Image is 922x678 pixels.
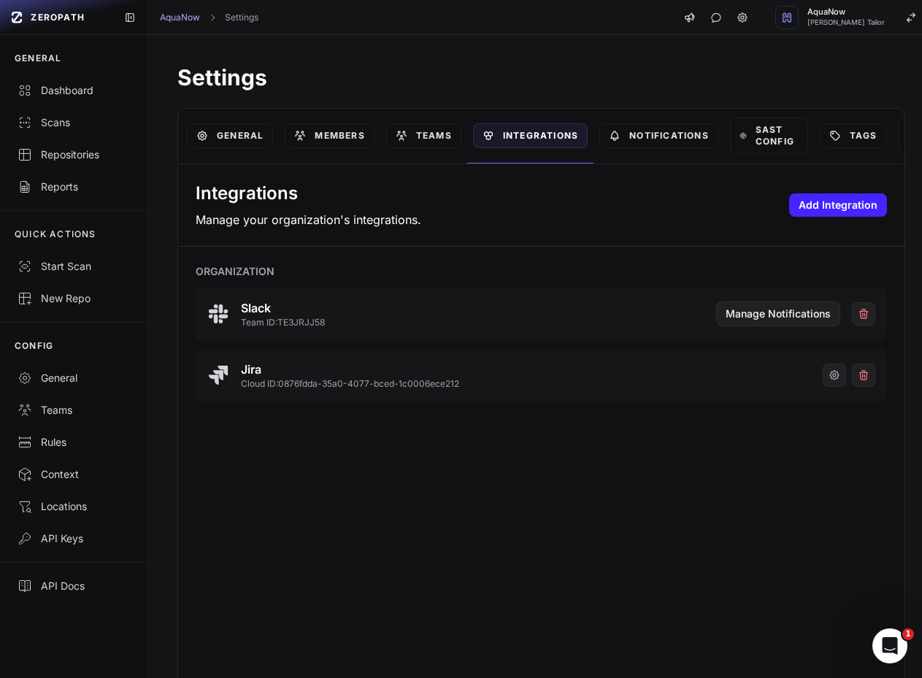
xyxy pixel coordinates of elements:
div: Scans [18,115,130,130]
a: Tags [820,123,886,148]
button: Manage Notifications [716,301,840,326]
iframe: Intercom live chat [872,628,907,663]
p: Manage your organization's integrations. [196,211,421,228]
p: CONFIG [15,340,53,352]
div: Dashboard [18,83,130,98]
h2: Integrations [196,182,421,205]
div: Locations [18,499,130,514]
div: Rules [18,435,130,450]
nav: breadcrumb [160,12,258,23]
span: [PERSON_NAME] Tailor [807,19,885,26]
div: Teams [18,403,130,417]
div: General [18,371,130,385]
h3: Organization [196,264,887,279]
div: Repositories [18,147,130,162]
a: Integrations [473,123,588,148]
div: Start Scan [18,259,130,274]
div: New Repo [18,291,130,306]
button: Add Integration [789,193,887,217]
span: Manage Notifications [726,307,831,321]
svg: chevron right, [207,12,218,23]
h1: Settings [177,64,905,90]
a: AquaNow [160,12,200,23]
p: Team ID: TE3JRJJ58 [241,317,325,328]
h3: Jira [241,361,459,378]
span: 1 [902,628,914,640]
a: SAST Config [730,118,808,154]
div: API Docs [18,579,130,593]
a: ZEROPATH [6,6,112,29]
a: Members [285,123,374,148]
div: Reports [18,180,130,194]
a: General [187,123,273,148]
h3: Slack [241,299,325,317]
span: AquaNow [807,8,885,16]
p: QUICK ACTIONS [15,228,96,240]
a: Notifications [599,123,718,148]
div: Context [18,467,130,482]
div: API Keys [18,531,130,546]
span: ZEROPATH [31,12,85,23]
p: GENERAL [15,53,61,64]
a: Teams [386,123,461,148]
p: Cloud ID: 0876fdda-35a0-4077-bced-1c0006ece212 [241,378,459,390]
a: Settings [225,12,258,23]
